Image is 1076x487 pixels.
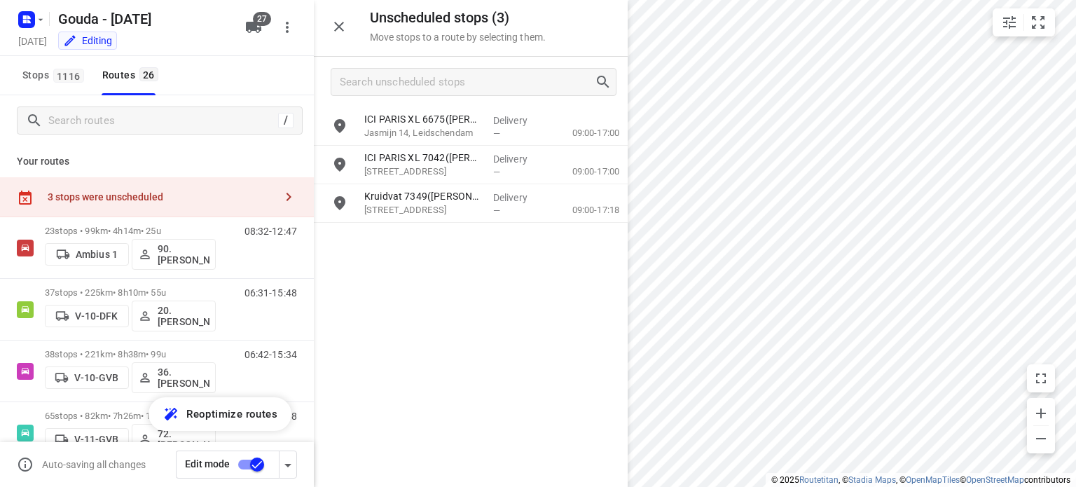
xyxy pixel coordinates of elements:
p: V-11-GVB [74,434,118,445]
a: Routetitan [799,475,839,485]
button: More [273,13,301,41]
p: Delivery [493,114,545,128]
h5: Rename [53,8,234,30]
div: You are currently in edit mode. [63,34,112,48]
p: Delivery [493,191,545,205]
p: ICI PARIS XL 6675(A.S. Watson - Actie ICI Paris) [364,112,482,126]
p: V-10-DFK [75,310,118,322]
span: 26 [139,67,158,81]
p: 20.[PERSON_NAME] [158,305,209,327]
span: 27 [253,12,271,26]
p: 09:00-17:00 [550,165,619,179]
span: Edit mode [185,458,230,469]
p: 65 stops • 82km • 7h26m • 108u [45,411,216,421]
span: — [493,205,500,216]
p: Auto-saving all changes [42,459,146,470]
h5: Unscheduled stops ( 3 ) [370,10,546,26]
div: 3 stops were unscheduled [48,191,275,203]
p: 38 stops • 221km • 8h38m • 99u [45,349,216,359]
button: Ambius 1 [45,243,129,266]
div: Search [595,74,616,90]
button: V-10-GVB [45,366,129,389]
p: 06:31-15:48 [244,287,297,299]
p: Your routes [17,154,297,169]
button: 27 [240,13,268,41]
input: Search routes [48,110,278,132]
p: 36. [PERSON_NAME] [158,366,209,389]
span: 1116 [53,69,84,83]
p: Kruidvat 7349(A.S. Watson - Actie Kruidvat) [364,189,482,203]
a: OpenStreetMap [966,475,1024,485]
button: V-11-GVB [45,428,129,451]
a: Stadia Maps [848,475,896,485]
span: — [493,128,500,139]
div: grid [314,107,628,486]
span: Reoptimize routes [186,405,277,423]
p: Delivery [493,152,545,166]
div: / [278,113,294,128]
p: Bijlmerplein 873, Amsterdam [364,165,482,179]
div: small contained button group [993,8,1055,36]
p: 23 stops • 99km • 4h14m • 25u [45,226,216,236]
h5: Project date [13,33,53,49]
p: 37 stops • 225km • 8h10m • 55u [45,287,216,298]
button: Reoptimize routes [149,397,291,431]
p: ICI PARIS XL 7042(A.S. Watson - Actie ICI Paris) [364,151,482,165]
p: Ambius 1 [76,249,118,260]
p: 06:42-15:34 [244,349,297,360]
div: Driver app settings [280,455,296,473]
a: OpenMapTiles [906,475,960,485]
li: © 2025 , © , © © contributors [771,475,1070,485]
button: V-10-DFK [45,305,129,327]
p: 08:32-12:47 [244,226,297,237]
p: Jasmijn 14, Leidschendam [364,126,482,140]
input: Search unscheduled stops [340,71,595,93]
p: Move stops to a route by selecting them. [370,32,546,43]
button: 90.[PERSON_NAME] [132,239,216,270]
p: 90.[PERSON_NAME] [158,243,209,266]
p: 72.[PERSON_NAME] [158,428,209,451]
button: Map settings [995,8,1023,36]
p: V-10-GVB [74,372,118,383]
p: 09:00-17:00 [550,126,619,140]
button: 72.[PERSON_NAME] [132,424,216,455]
span: — [493,167,500,177]
button: 20.[PERSON_NAME] [132,301,216,331]
p: Hammarskjoldhof 31, Utrecht [364,203,482,217]
p: 09:00-17:18 [550,203,619,217]
button: Fit zoom [1024,8,1052,36]
button: Close [325,13,353,41]
button: 36. [PERSON_NAME] [132,362,216,393]
span: Stops [22,67,88,84]
div: Routes [102,67,163,84]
